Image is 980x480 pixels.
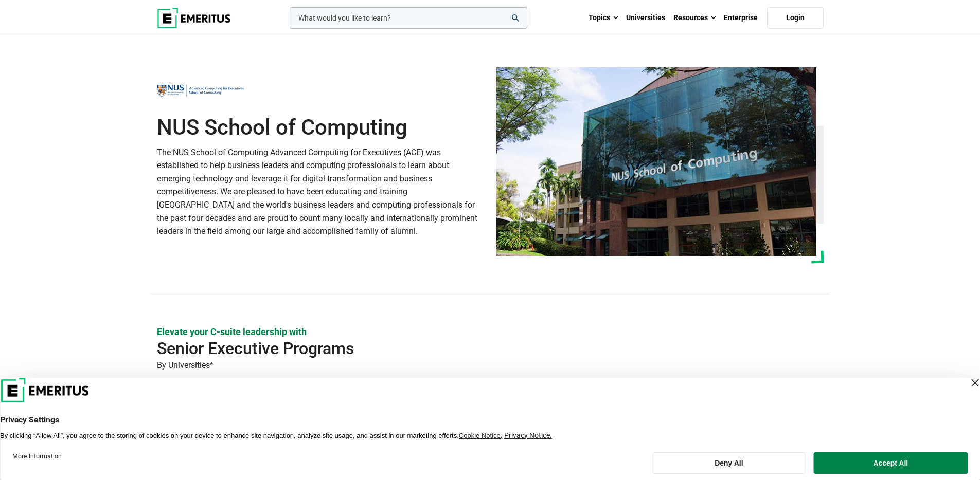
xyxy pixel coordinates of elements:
input: woocommerce-product-search-field-0 [290,7,527,29]
p: By Universities* [157,359,824,372]
a: Login [767,7,824,29]
p: The NUS School of Computing Advanced Computing for Executives (ACE) was established to help busin... [157,146,484,238]
p: Elevate your C-suite leadership with [157,325,824,338]
img: NUS School of Computing [496,67,816,256]
h1: NUS School of Computing [157,115,484,140]
h2: Senior Executive Programs [157,338,757,359]
img: NUS School of Computing [157,80,244,102]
